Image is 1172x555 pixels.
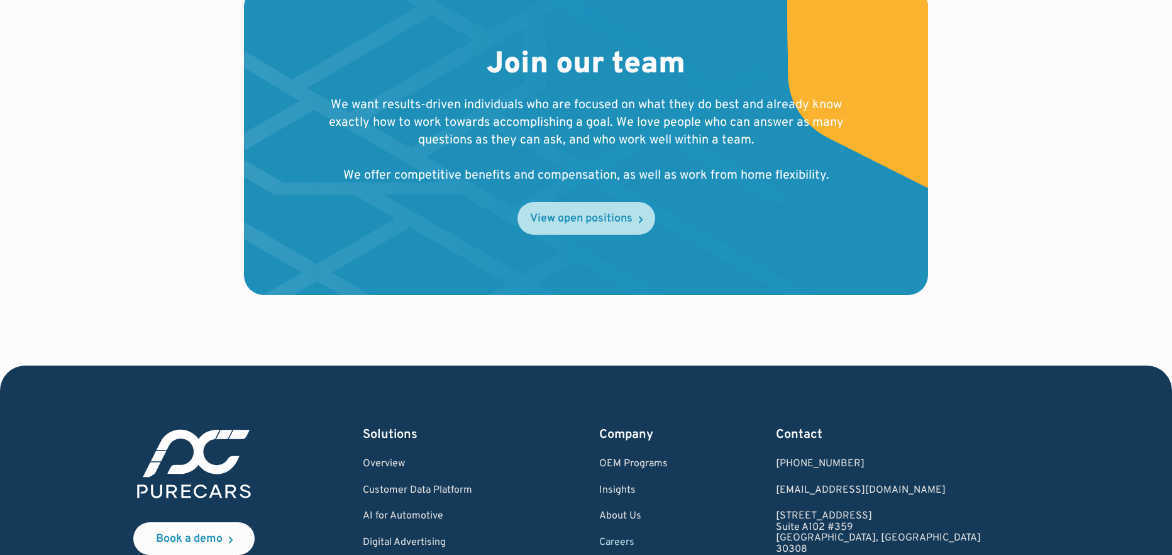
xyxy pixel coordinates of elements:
[363,426,491,444] div: Solutions
[363,537,491,549] a: Digital Advertising
[363,511,491,522] a: AI for Automotive
[599,537,668,549] a: Careers
[599,485,668,496] a: Insights
[599,459,668,470] a: OEM Programs
[599,426,668,444] div: Company
[530,213,633,225] div: View open positions
[133,522,255,555] a: Book a demo
[363,485,491,496] a: Customer Data Platform
[776,485,981,496] a: Email us
[776,426,981,444] div: Contact
[363,459,491,470] a: Overview
[517,202,655,235] a: View open positions
[156,534,223,545] div: Book a demo
[324,96,848,184] p: We want results-driven individuals who are focused on what they do best and already know exactly ...
[599,511,668,522] a: About Us
[487,47,685,84] h2: Join our team
[776,459,981,470] div: [PHONE_NUMBER]
[776,511,981,555] a: [STREET_ADDRESS]Suite A102 #359[GEOGRAPHIC_DATA], [GEOGRAPHIC_DATA]30308
[133,426,255,502] img: purecars logo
